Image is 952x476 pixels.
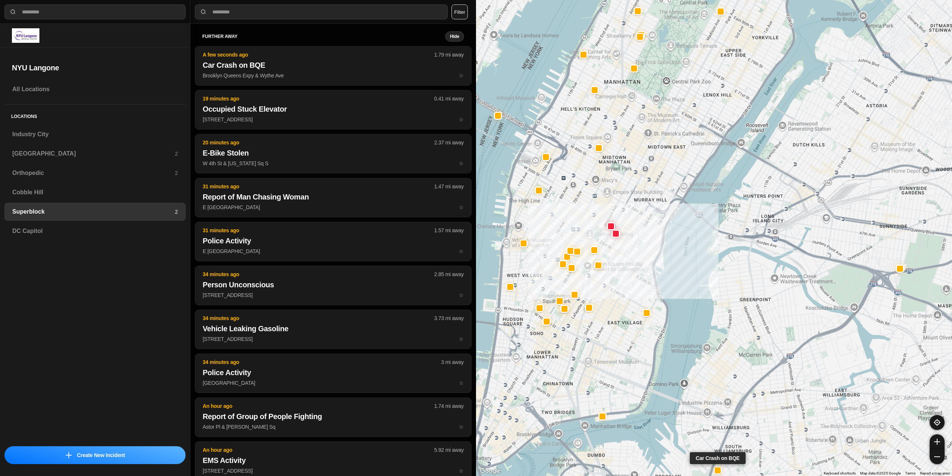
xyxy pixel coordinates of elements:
span: star [459,380,464,386]
img: Google [478,466,502,476]
a: 19 minutes ago0.41 mi awayOccupied Stuck Elevator[STREET_ADDRESS]star [195,116,472,122]
h3: [GEOGRAPHIC_DATA] [12,149,175,158]
a: 20 minutes ago2.37 mi awayE-Bike StolenW 4th St & [US_STATE] Sq Sstar [195,160,472,166]
div: Car Crash on BQE [690,452,746,464]
p: Brooklyn Queens Expy & Wythe Ave [203,72,464,79]
img: search [9,8,17,16]
span: star [459,248,464,254]
p: A few seconds ago [203,51,434,58]
p: 3 mi away [441,358,464,366]
h2: E-Bike Stolen [203,148,464,158]
h2: Vehicle Leaking Gasoline [203,323,464,334]
p: 34 minutes ago [203,314,434,322]
button: 20 minutes ago2.37 mi awayE-Bike StolenW 4th St & [US_STATE] Sq Sstar [195,134,472,173]
h2: Car Crash on BQE [203,60,464,70]
p: [STREET_ADDRESS] [203,335,464,343]
p: 34 minutes ago [203,358,441,366]
a: 34 minutes ago3 mi awayPolice Activity[GEOGRAPHIC_DATA]star [195,380,472,386]
a: 34 minutes ago3.73 mi awayVehicle Leaking Gasoline[STREET_ADDRESS]star [195,336,472,342]
h3: Cobble Hill [12,188,178,197]
p: 34 minutes ago [203,271,434,278]
img: icon [66,452,72,458]
a: All Locations [4,80,186,98]
p: An hour ago [203,402,434,410]
button: 19 minutes ago0.41 mi awayOccupied Stuck Elevator[STREET_ADDRESS]star [195,90,472,130]
img: zoom-in [934,439,940,445]
p: [GEOGRAPHIC_DATA] [203,379,464,387]
a: An hour ago1.74 mi awayReport of Group of People FightingAstor Pl & [PERSON_NAME] Sqstar [195,424,472,430]
p: 20 minutes ago [203,139,434,146]
p: [STREET_ADDRESS] [203,291,464,299]
p: 2 [175,150,178,157]
h2: Report of Group of People Fighting [203,411,464,422]
a: Superblock2 [4,203,186,221]
p: [STREET_ADDRESS] [203,467,464,475]
p: E [GEOGRAPHIC_DATA] [203,247,464,255]
p: 2.37 mi away [434,139,464,146]
p: 31 minutes ago [203,183,434,190]
p: 19 minutes ago [203,95,434,102]
a: [GEOGRAPHIC_DATA]2 [4,145,186,163]
p: An hour ago [203,446,434,454]
p: E [GEOGRAPHIC_DATA] [203,204,464,211]
a: Report a map error [920,471,950,475]
h3: Orthopedic [12,169,175,178]
a: 31 minutes ago1.47 mi awayReport of Man Chasing WomanE [GEOGRAPHIC_DATA]star [195,204,472,210]
img: search [200,8,207,16]
span: Map data ©2025 Google [860,471,901,475]
img: logo [12,28,39,43]
p: 3.73 mi away [434,314,464,322]
a: 31 minutes ago1.57 mi awayPolice ActivityE [GEOGRAPHIC_DATA]star [195,248,472,254]
p: Astor Pl & [PERSON_NAME] Sq [203,423,464,431]
h5: Locations [4,105,186,125]
p: 0.41 mi away [434,95,464,102]
p: 2 [175,169,178,177]
h2: Occupied Stuck Elevator [203,104,464,114]
button: zoom-out [930,449,945,464]
h3: DC Capitol [12,227,178,236]
p: 5.92 mi away [434,446,464,454]
p: 2.85 mi away [434,271,464,278]
a: Open this area in Google Maps (opens a new window) [478,466,502,476]
h2: Police Activity [203,236,464,246]
h5: further away [202,33,445,39]
p: 1.74 mi away [434,402,464,410]
button: 34 minutes ago2.85 mi awayPerson Unconscious[STREET_ADDRESS]star [195,266,472,305]
h3: Industry City [12,130,178,139]
button: recenter [930,415,945,430]
img: zoom-out [934,454,940,460]
span: star [459,336,464,342]
a: Terms (opens in new tab) [905,471,916,475]
img: recenter [934,419,940,426]
h2: Police Activity [203,367,464,378]
button: 34 minutes ago3 mi awayPolice Activity[GEOGRAPHIC_DATA]star [195,354,472,393]
button: Hide [445,31,464,42]
button: Filter [451,4,468,19]
button: zoom-in [930,434,945,449]
button: An hour ago1.74 mi awayReport of Group of People FightingAstor Pl & [PERSON_NAME] Sqstar [195,397,472,437]
button: 31 minutes ago1.57 mi awayPolice ActivityE [GEOGRAPHIC_DATA]star [195,222,472,261]
a: A few seconds ago1.79 mi awayCar Crash on BQEBrooklyn Queens Expy & Wythe Avestar [195,72,472,79]
a: Industry City [4,125,186,143]
p: 1.47 mi away [434,183,464,190]
button: A few seconds ago1.79 mi awayCar Crash on BQEBrooklyn Queens Expy & Wythe Avestar [195,46,472,86]
small: Hide [450,33,459,39]
p: 31 minutes ago [203,227,434,234]
span: star [459,160,464,166]
h3: Superblock [12,207,175,216]
button: Car Crash on BQE [714,466,722,474]
p: 2 [175,208,178,215]
a: Cobble Hill [4,183,186,201]
button: iconCreate New Incident [4,446,186,464]
p: [STREET_ADDRESS] [203,116,464,123]
a: 34 minutes ago2.85 mi awayPerson Unconscious[STREET_ADDRESS]star [195,292,472,298]
h2: Person Unconscious [203,279,464,290]
span: star [459,292,464,298]
button: 31 minutes ago1.47 mi awayReport of Man Chasing WomanE [GEOGRAPHIC_DATA]star [195,178,472,217]
span: star [459,424,464,430]
a: Orthopedic2 [4,164,186,182]
p: 1.57 mi away [434,227,464,234]
p: W 4th St & [US_STATE] Sq S [203,160,464,167]
span: star [459,116,464,122]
